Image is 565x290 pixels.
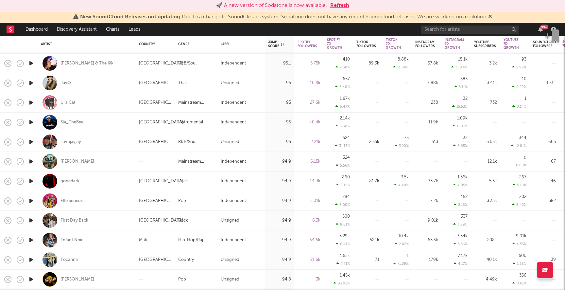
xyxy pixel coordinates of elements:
div: 33.7k [415,177,438,185]
div: Pop [178,197,186,205]
a: Discovery Assistant [52,23,101,36]
div: 238 [415,99,438,107]
div: 356 [519,273,526,278]
button: Refresh [330,2,349,9]
div: Unsigned [221,138,239,146]
div: 5.75k [298,60,320,67]
div: 152 [461,195,468,199]
div: 5.11 % [454,85,468,89]
div: 5.60 % [335,124,350,128]
div: 11.04 % [393,65,409,69]
div: 5.56 % [454,242,468,246]
div: [GEOGRAPHIC_DATA] [139,60,183,67]
div: R&B/Soul [178,138,197,146]
div: 202 [519,195,526,199]
div: 10.11 % [453,124,468,128]
div: 95 [268,138,291,146]
div: 500 [342,214,350,219]
div: 35.44 % [451,65,468,69]
div: 94.9 [268,158,291,166]
div: Independent [221,197,246,205]
div: [PERSON_NAME] & The Kiki [60,61,114,66]
div: Instrumental [178,118,203,126]
div: 54.6k [298,236,320,244]
div: 94.8 [268,276,291,283]
div: 410 [343,57,350,62]
div: [GEOGRAPHIC_DATA] [139,99,172,107]
div: Independent [221,177,246,185]
div: 3k [298,276,320,283]
span: : Due to a change to SoundCloud's system, Sodatone does not have any recent Soundcloud releases. ... [80,14,486,20]
div: 10 [522,77,526,81]
div: Independent [221,99,246,107]
div: 5.56 % [336,163,350,168]
a: gonedark [60,178,79,184]
div: Instagram Followers [415,40,435,48]
div: 1.51k [533,79,556,87]
a: [PERSON_NAME] [60,277,94,282]
div: [GEOGRAPHIC_DATA] [139,118,183,126]
div: 208k [474,236,497,244]
div: 1.55k [340,254,350,258]
div: 95.1 [268,60,291,67]
div: 657 [343,77,350,81]
div: 5.01k [298,197,320,205]
div: YouTube Subscribers [474,40,496,48]
div: 1.09k [457,116,468,120]
div: 0 [524,156,526,160]
a: First Day Back [60,218,88,224]
div: 1.45k [340,273,350,278]
div: 89.3k [356,60,379,67]
div: R&B/Soul [178,60,197,67]
a: Effe Serieus [60,198,83,204]
div: Country [178,256,194,264]
div: Tiktok Followers [356,40,376,48]
div: 382 [533,197,556,205]
div: 3.41k [474,79,497,87]
div: 6.41 % [336,242,350,246]
div: Genre [178,42,211,46]
div: 1 [524,97,526,101]
div: 383 [460,77,468,81]
div: 0.29 % [512,85,526,89]
div: 94.9 [268,177,291,185]
div: Enfant Noir [60,237,83,243]
div: 732 [474,99,497,107]
div: 4.49k [474,276,497,283]
div: Independent [221,118,246,126]
div: [PERSON_NAME] [60,159,94,165]
div: 31.15 % [335,144,350,148]
div: 267 [519,175,526,179]
div: 6.3k [298,217,320,225]
div: 3.03k [474,138,497,146]
div: Unsigned [221,256,239,264]
div: [GEOGRAPHIC_DATA] [139,138,172,146]
div: 15.53 % [452,104,468,109]
div: 3.34k [457,234,468,238]
div: Soundcloud Followers [533,40,556,48]
div: Rock [178,217,188,225]
div: 8.61 % [512,281,526,285]
div: 8.88k [398,57,409,62]
div: 81.7k [356,177,379,185]
div: 32 [463,136,468,140]
div: 2.35k [356,138,379,146]
a: Sia_TheBee [60,119,83,125]
div: 99 + [540,25,548,29]
div: 12.81 % [511,144,526,148]
div: 4.48 % [394,183,409,187]
div: 9.01k [415,217,438,225]
div: 71 [356,256,379,264]
div: [GEOGRAPHIC_DATA] [139,177,183,185]
div: 10.8k [298,79,320,87]
div: 95 [268,99,291,107]
a: iluvujayjay [60,139,81,145]
div: [GEOGRAPHIC_DATA] [139,217,183,225]
div: 67 [533,158,556,166]
div: 73 [404,136,409,140]
div: 2.16 % [454,203,468,207]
